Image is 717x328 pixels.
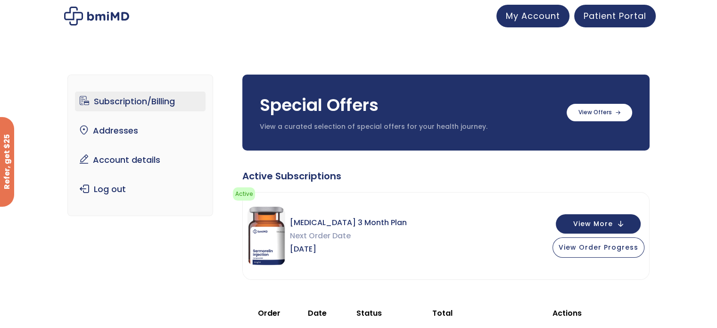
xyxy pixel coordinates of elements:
[247,207,285,265] img: Sermorelin 3 Month Plan
[64,7,129,25] img: My account
[67,75,213,216] nav: Account pages
[260,93,557,117] h3: Special Offers
[258,308,280,319] span: Order
[242,169,650,183] div: Active Subscriptions
[75,150,206,170] a: Account details
[552,237,644,258] button: View Order Progress
[552,308,582,319] span: Actions
[290,243,407,256] span: [DATE]
[308,308,327,319] span: Date
[496,5,569,27] a: My Account
[356,308,381,319] span: Status
[506,10,560,22] span: My Account
[574,5,656,27] a: Patient Portal
[75,92,206,111] a: Subscription/Billing
[75,179,206,199] a: Log out
[75,121,206,141] a: Addresses
[260,122,557,132] p: View a curated selection of special offers for your health journey.
[432,308,452,319] span: Total
[573,221,613,227] span: View More
[556,214,641,234] button: View More
[584,10,646,22] span: Patient Portal
[559,243,638,252] span: View Order Progress
[233,187,255,201] span: Active
[290,229,407,243] span: Next Order Date
[290,216,407,229] span: [MEDICAL_DATA] 3 Month Plan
